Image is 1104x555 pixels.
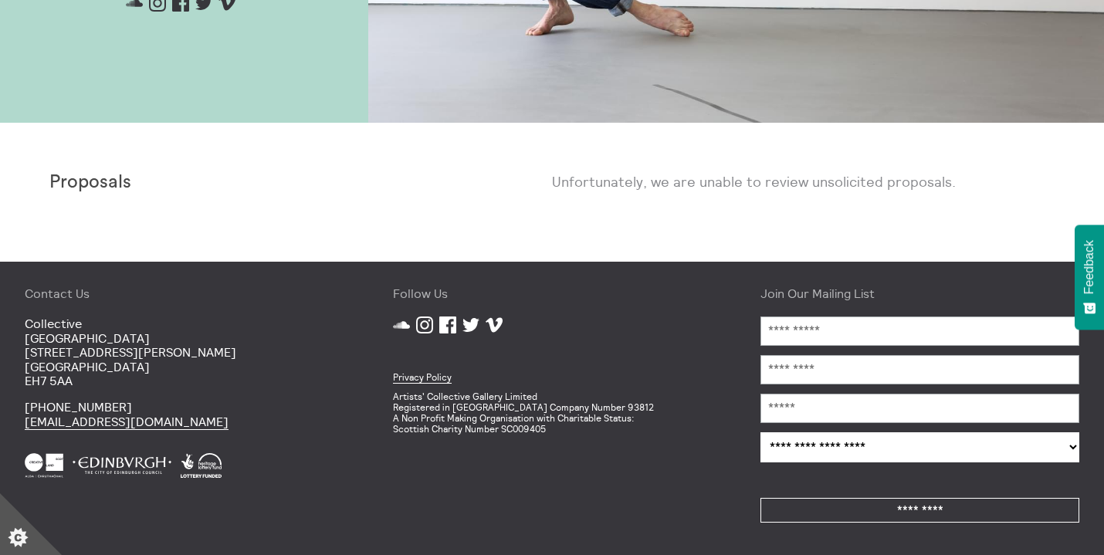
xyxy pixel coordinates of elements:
[25,316,344,387] p: Collective [GEOGRAPHIC_DATA] [STREET_ADDRESS][PERSON_NAME] [GEOGRAPHIC_DATA] EH7 5AA
[760,286,1079,300] h4: Join Our Mailing List
[393,286,712,300] h4: Follow Us
[25,453,63,478] img: Creative Scotland
[25,286,344,300] h4: Contact Us
[181,453,222,478] img: Heritage Lottery Fund
[49,173,131,191] strong: Proposals
[1075,225,1104,330] button: Feedback - Show survey
[1082,240,1096,294] span: Feedback
[25,414,229,430] a: [EMAIL_ADDRESS][DOMAIN_NAME]
[25,400,344,428] p: [PHONE_NUMBER]
[73,453,171,478] img: City Of Edinburgh Council White
[393,391,712,434] p: Artists' Collective Gallery Limited Registered in [GEOGRAPHIC_DATA] Company Number 93812 A Non Pr...
[393,371,452,384] a: Privacy Policy
[552,172,1055,191] p: Unfortunately, we are unable to review unsolicited proposals.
